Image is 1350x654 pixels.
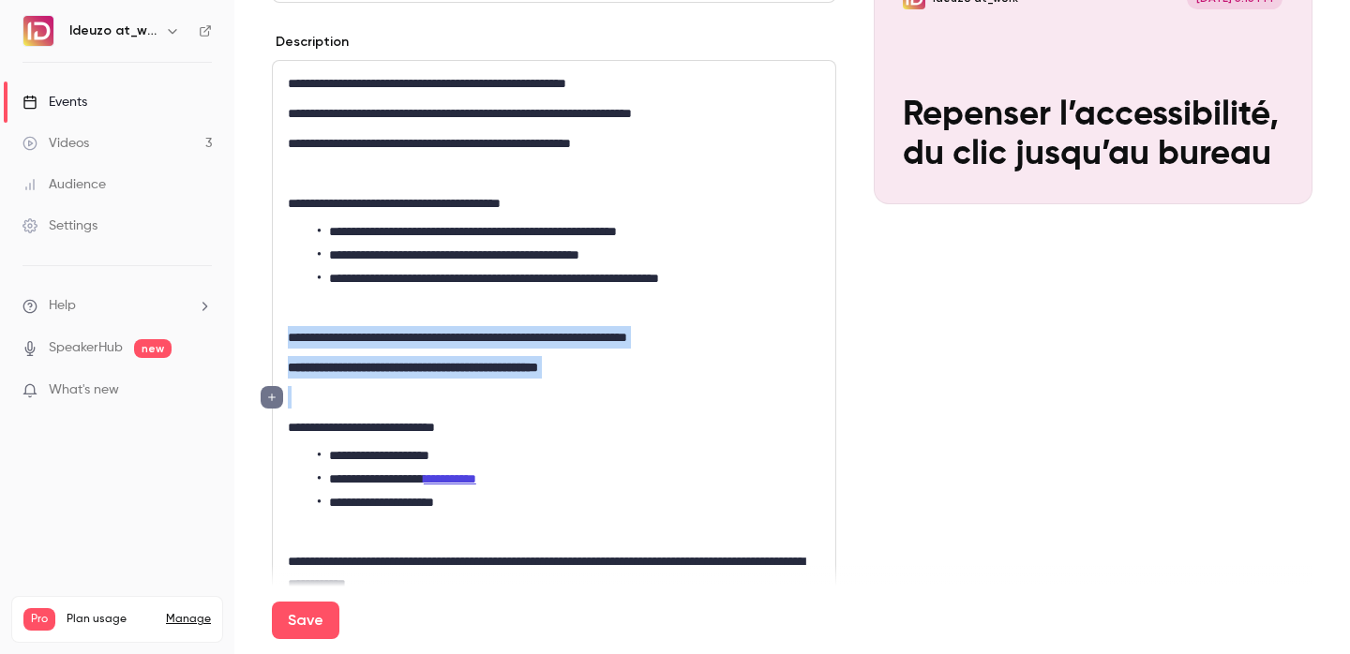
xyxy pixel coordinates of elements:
div: Events [22,93,87,111]
span: Plan usage [67,612,155,627]
span: What's new [49,380,119,400]
div: Videos [22,134,89,153]
a: SpeakerHub [49,338,123,358]
label: Description [272,33,349,52]
iframe: Noticeable Trigger [189,382,212,399]
div: Settings [22,216,97,235]
h6: Ideuzo at_work [69,22,157,40]
a: Manage [166,612,211,627]
img: Ideuzo at_work [23,16,53,46]
span: Pro [23,608,55,631]
span: Help [49,296,76,316]
button: Save [272,602,339,639]
span: new [134,339,172,358]
div: Audience [22,175,106,194]
section: description [272,60,836,645]
div: editor [273,61,835,644]
li: help-dropdown-opener [22,296,212,316]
